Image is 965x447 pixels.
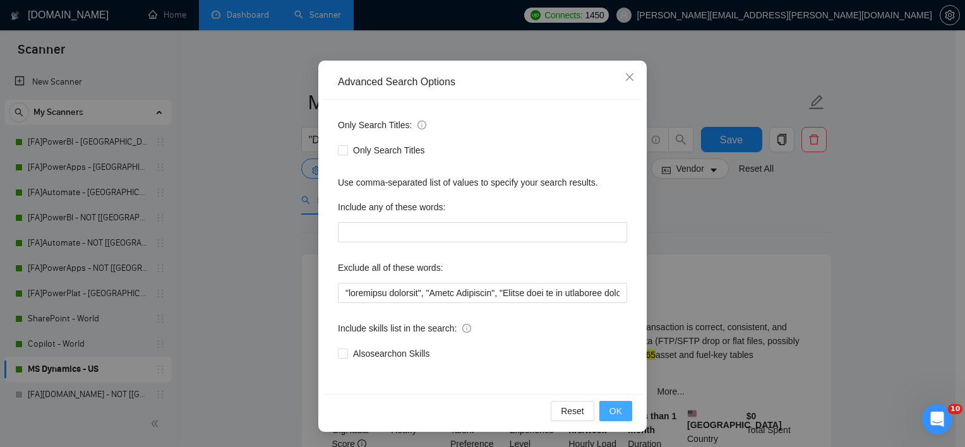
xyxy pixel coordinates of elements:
[625,72,635,82] span: close
[338,75,627,89] div: Advanced Search Options
[922,404,952,434] iframe: Intercom live chat
[338,321,471,335] span: Include skills list in the search:
[561,404,584,418] span: Reset
[599,401,632,421] button: OK
[609,404,622,418] span: OK
[348,347,435,361] span: Also search on Skills
[348,143,430,157] span: Only Search Titles
[338,176,627,189] div: Use comma-separated list of values to specify your search results.
[338,258,443,278] label: Exclude all of these words:
[551,401,594,421] button: Reset
[338,118,426,132] span: Only Search Titles:
[613,61,647,95] button: Close
[462,324,471,333] span: info-circle
[338,197,445,217] label: Include any of these words:
[417,121,426,129] span: info-circle
[948,404,962,414] span: 10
